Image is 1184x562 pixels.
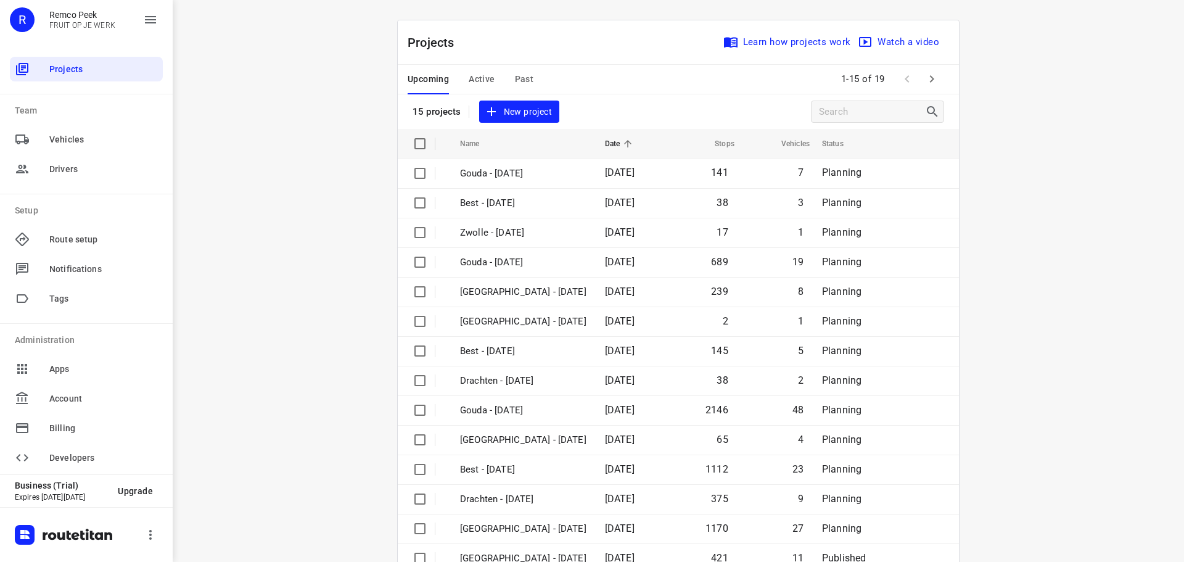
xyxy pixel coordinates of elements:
div: Vehicles [10,127,163,152]
p: Antwerpen - Wednesday [460,433,586,447]
span: Planning [822,434,861,445]
span: Vehicles [765,136,810,151]
span: Planning [822,463,861,475]
p: 15 projects [413,106,461,117]
div: Search [925,104,943,119]
div: Route setup [10,227,163,252]
span: Planning [822,197,861,209]
span: Planning [822,167,861,178]
span: New project [487,104,552,120]
span: 1170 [705,523,728,534]
p: Drachten - Thursday [460,374,586,388]
span: [DATE] [605,345,635,357]
span: Planning [822,523,861,534]
button: Upgrade [108,480,163,502]
span: Planning [822,493,861,505]
span: 48 [792,404,804,416]
button: New project [479,101,559,123]
span: 7 [798,167,804,178]
span: Planning [822,256,861,268]
span: Route setup [49,233,158,246]
p: Projects [408,33,464,52]
span: 8 [798,286,804,297]
span: [DATE] [605,463,635,475]
span: 38 [717,374,728,386]
p: Gouda - Thursday [460,255,586,270]
span: [DATE] [605,434,635,445]
span: 1 [798,315,804,327]
span: Planning [822,286,861,297]
p: Administration [15,334,163,347]
span: Previous Page [895,67,919,91]
p: Team [15,104,163,117]
span: Account [49,392,158,405]
span: Stops [699,136,734,151]
span: Developers [49,452,158,465]
span: Name [460,136,496,151]
span: Projects [49,63,158,76]
span: 239 [711,286,728,297]
span: Next Page [919,67,944,91]
span: 1-15 of 19 [836,66,890,93]
span: [DATE] [605,197,635,209]
p: Best - Friday [460,196,586,210]
span: [DATE] [605,404,635,416]
div: Drivers [10,157,163,181]
span: 5 [798,345,804,357]
p: Zwolle - Friday [460,226,586,240]
p: Setup [15,204,163,217]
span: [DATE] [605,256,635,268]
span: Status [822,136,860,151]
p: FRUIT OP JE WERK [49,21,115,30]
span: 27 [792,523,804,534]
span: 17 [717,226,728,238]
div: R [10,7,35,32]
span: Planning [822,315,861,327]
span: Planning [822,404,861,416]
span: 145 [711,345,728,357]
span: Upcoming [408,72,449,87]
span: Billing [49,422,158,435]
p: Best - Thursday [460,344,586,358]
p: Zwolle - Thursday [460,285,586,299]
span: 3 [798,197,804,209]
span: Upgrade [118,486,153,496]
span: 19 [792,256,804,268]
p: Drachten - Wednesday [460,492,586,506]
span: 65 [717,434,728,445]
span: [DATE] [605,167,635,178]
p: Gouda - Wednesday [460,403,586,418]
span: 2 [723,315,728,327]
span: 689 [711,256,728,268]
p: Expires [DATE][DATE] [15,493,108,502]
span: Notifications [49,263,158,276]
span: [DATE] [605,226,635,238]
div: Notifications [10,257,163,281]
p: Gouda - Friday [460,167,586,181]
p: Zwolle - Wednesday [460,522,586,536]
span: [DATE] [605,523,635,534]
span: 2146 [705,404,728,416]
div: Account [10,386,163,411]
span: 38 [717,197,728,209]
div: Projects [10,57,163,81]
span: 4 [798,434,804,445]
span: 2 [798,374,804,386]
div: Apps [10,357,163,381]
span: [DATE] [605,286,635,297]
div: Tags [10,286,163,311]
div: Developers [10,445,163,470]
span: Active [469,72,495,87]
span: Date [605,136,636,151]
span: 375 [711,493,728,505]
span: 23 [792,463,804,475]
span: 141 [711,167,728,178]
p: Antwerpen - Thursday [460,315,586,329]
span: 1112 [705,463,728,475]
p: Business (Trial) [15,481,108,490]
span: Planning [822,345,861,357]
span: Planning [822,226,861,238]
span: Planning [822,374,861,386]
span: Past [515,72,534,87]
span: [DATE] [605,315,635,327]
